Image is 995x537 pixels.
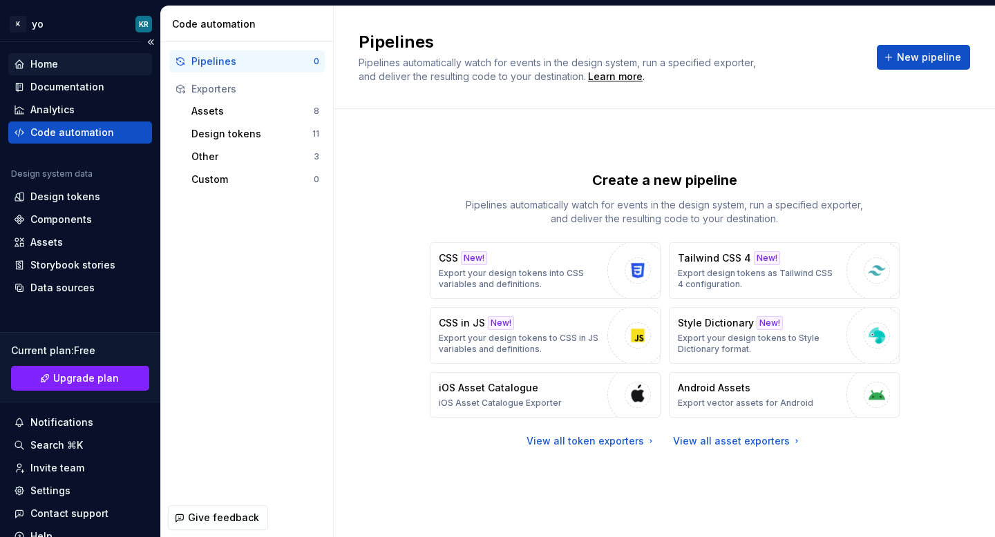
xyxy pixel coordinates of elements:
div: Documentation [30,80,104,94]
p: Export your design tokens to CSS in JS variables and definitions. [439,333,600,355]
a: Invite team [8,457,152,479]
a: Components [8,208,152,231]
div: New! [461,251,487,265]
span: . [586,72,645,82]
a: Upgrade plan [11,366,149,391]
span: New pipeline [897,50,961,64]
div: New! [754,251,780,265]
div: Notifications [30,416,93,429]
a: Code automation [8,121,152,144]
div: Assets [30,235,63,249]
div: Code automation [30,126,114,139]
p: Export vector assets for Android [678,398,813,409]
button: Design tokens11 [186,123,325,145]
button: Give feedback [168,505,268,530]
button: New pipeline [877,45,970,70]
span: Upgrade plan [53,371,119,385]
button: Tailwind CSS 4New!Export design tokens as Tailwind CSS 4 configuration. [669,242,900,299]
a: Settings [8,480,152,502]
div: 8 [314,106,319,117]
button: Contact support [8,502,152,525]
p: iOS Asset Catalogue Exporter [439,398,562,409]
div: Settings [30,484,70,498]
div: K [10,16,26,32]
button: Notifications [8,411,152,433]
span: Give feedback [188,511,259,525]
a: Documentation [8,76,152,98]
p: iOS Asset Catalogue [439,381,538,395]
p: Export your design tokens to Style Dictionary format. [678,333,840,355]
p: Export design tokens as Tailwind CSS 4 configuration. [678,268,840,290]
div: Home [30,57,58,71]
h2: Pipelines [359,31,860,53]
button: Search ⌘K [8,434,152,456]
p: Tailwind CSS 4 [678,251,751,265]
div: Design system data [11,168,93,179]
button: Style DictionaryNew!Export your design tokens to Style Dictionary format. [669,307,900,364]
div: Code automation [172,17,328,31]
div: Design tokens [191,127,312,141]
div: New! [488,316,514,330]
a: View all token exporters [527,434,656,448]
div: Custom [191,173,314,186]
button: Collapse sidebar [141,32,160,52]
a: Learn more [588,70,643,84]
p: CSS [439,251,458,265]
div: 3 [314,151,319,162]
a: Analytics [8,99,152,121]
p: Create a new pipeline [592,170,737,190]
div: 11 [312,128,319,139]
div: New! [757,316,783,330]
div: Pipelines [191,55,314,68]
div: Contact support [30,507,108,520]
a: Assets [8,231,152,253]
div: Data sources [30,281,95,295]
div: yo [32,17,44,31]
p: CSS in JS [439,316,485,330]
div: Current plan : Free [11,344,149,358]
button: Assets8 [186,100,325,122]
p: Pipelines automatically watch for events in the design system, run a specified exporter, and deli... [457,198,872,226]
div: Components [30,213,92,226]
p: Style Dictionary [678,316,754,330]
div: 0 [314,56,319,67]
div: Other [191,150,314,164]
button: iOS Asset CatalogueiOS Asset Catalogue Exporter [430,372,661,418]
a: Home [8,53,152,75]
button: CSSNew!Export your design tokens into CSS variables and definitions. [430,242,661,299]
p: Export your design tokens into CSS variables and definitions. [439,268,600,290]
div: Design tokens [30,190,100,204]
div: Invite team [30,461,84,475]
a: Design tokens [8,186,152,208]
div: Search ⌘K [30,438,83,452]
a: View all asset exporters [673,434,802,448]
button: Android AssetsExport vector assets for Android [669,372,900,418]
div: Analytics [30,103,75,117]
p: Android Assets [678,381,750,395]
a: Storybook stories [8,254,152,276]
button: CSS in JSNew!Export your design tokens to CSS in JS variables and definitions. [430,307,661,364]
span: Pipelines automatically watch for events in the design system, run a specified exporter, and deli... [359,57,759,82]
div: 0 [314,174,319,185]
button: KyoKR [3,9,158,39]
button: Other3 [186,146,325,168]
button: Pipelines0 [169,50,325,72]
div: Exporters [191,82,319,96]
button: Custom0 [186,168,325,191]
a: Data sources [8,277,152,299]
div: Storybook stories [30,258,115,272]
div: KR [139,19,149,30]
div: Assets [191,104,314,118]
